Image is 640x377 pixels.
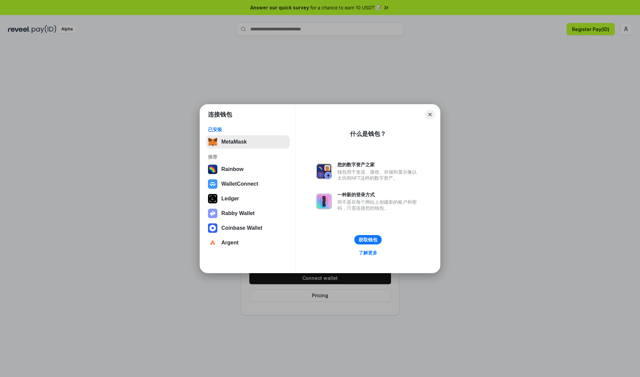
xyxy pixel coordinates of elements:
[337,169,420,181] div: 钱包用于发送、接收、存储和显示像以太坊和NFT这样的数字资产。
[337,199,420,211] div: 而不是在每个网站上创建新的账户和密码，只需连接您的钱包。
[206,221,290,235] button: Coinbase Wallet
[208,165,217,174] img: svg+xml,%3Csvg%20width%3D%22120%22%20height%3D%22120%22%20viewBox%3D%220%200%20120%20120%22%20fil...
[206,207,290,220] button: Rabby Wallet
[208,209,217,218] img: svg+xml,%3Csvg%20xmlns%3D%22http%3A%2F%2Fwww.w3.org%2F2000%2Fsvg%22%20fill%3D%22none%22%20viewBox...
[206,163,290,176] button: Rainbow
[350,130,386,138] div: 什么是钱包？
[208,223,217,233] img: svg+xml,%3Csvg%20width%3D%2228%22%20height%3D%2228%22%20viewBox%3D%220%200%2028%2028%22%20fill%3D...
[359,237,377,243] div: 获取钱包
[208,238,217,247] img: svg+xml,%3Csvg%20width%3D%2228%22%20height%3D%2228%22%20viewBox%3D%220%200%2028%2028%22%20fill%3D...
[425,110,435,119] button: Close
[206,192,290,205] button: Ledger
[208,127,288,133] div: 已安装
[221,139,247,145] div: MetaMask
[221,196,239,202] div: Ledger
[206,236,290,249] button: Argent
[316,163,332,179] img: svg+xml,%3Csvg%20xmlns%3D%22http%3A%2F%2Fwww.w3.org%2F2000%2Fsvg%22%20fill%3D%22none%22%20viewBox...
[316,193,332,209] img: svg+xml,%3Csvg%20xmlns%3D%22http%3A%2F%2Fwww.w3.org%2F2000%2Fsvg%22%20fill%3D%22none%22%20viewBox...
[206,177,290,191] button: WalletConnect
[359,250,377,256] div: 了解更多
[221,210,255,216] div: Rabby Wallet
[221,240,239,246] div: Argent
[208,154,288,160] div: 推荐
[221,181,258,187] div: WalletConnect
[337,162,420,168] div: 您的数字资产之家
[337,192,420,198] div: 一种新的登录方式
[208,111,232,119] h1: 连接钱包
[221,225,262,231] div: Coinbase Wallet
[208,179,217,189] img: svg+xml,%3Csvg%20width%3D%2228%22%20height%3D%2228%22%20viewBox%3D%220%200%2028%2028%22%20fill%3D...
[354,235,382,244] button: 获取钱包
[208,137,217,147] img: svg+xml,%3Csvg%20fill%3D%22none%22%20height%3D%2233%22%20viewBox%3D%220%200%2035%2033%22%20width%...
[208,194,217,203] img: svg+xml,%3Csvg%20xmlns%3D%22http%3A%2F%2Fwww.w3.org%2F2000%2Fsvg%22%20width%3D%2228%22%20height%3...
[355,248,381,257] a: 了解更多
[206,135,290,149] button: MetaMask
[221,166,244,172] div: Rainbow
